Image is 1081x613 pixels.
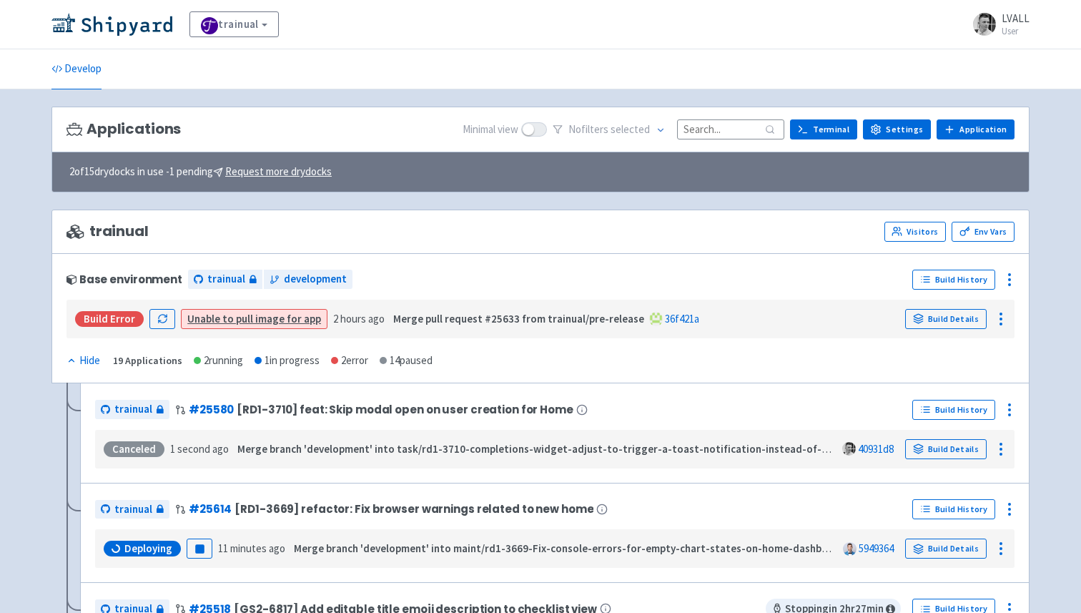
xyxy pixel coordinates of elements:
[218,541,285,555] time: 11 minutes ago
[189,402,234,417] a: #25580
[237,403,573,416] span: [RD1-3710] feat: Skip modal open on user creation for Home
[463,122,518,138] span: Minimal view
[284,271,347,288] span: development
[264,270,352,289] a: development
[187,312,321,325] a: Unable to pull image for app
[568,122,650,138] span: No filter s
[905,439,987,459] a: Build Details
[66,223,149,240] span: trainual
[937,119,1015,139] a: Application
[225,165,332,178] u: Request more drydocks
[51,13,172,36] img: Shipyard logo
[114,501,152,518] span: trainual
[255,353,320,369] div: 1 in progress
[237,442,987,456] strong: Merge branch 'development' into task/rd1-3710-completions-widget-adjust-to-trigger-a-toast-notifi...
[69,164,332,180] span: 2 of 15 drydocks in use - 1 pending
[790,119,857,139] a: Terminal
[294,541,844,555] strong: Merge branch 'development' into maint/rd1-3669-Fix-console-errors-for-empty-chart-states-on-home-...
[66,121,181,137] h3: Applications
[188,270,262,289] a: trainual
[95,500,169,519] a: trainual
[189,501,232,516] a: #25614
[75,311,144,327] div: Build Error
[380,353,433,369] div: 14 paused
[235,503,593,515] span: [RD1-3669] refactor: Fix browser warnings related to new home
[859,541,894,555] a: 5949364
[66,273,182,285] div: Base environment
[905,309,987,329] a: Build Details
[66,353,100,369] div: Hide
[66,353,102,369] button: Hide
[863,119,931,139] a: Settings
[905,539,987,559] a: Build Details
[331,353,368,369] div: 2 error
[114,401,152,418] span: trainual
[677,119,784,139] input: Search...
[1002,26,1030,36] small: User
[333,312,385,325] time: 2 hours ago
[964,13,1030,36] a: LVALL User
[51,49,102,89] a: Develop
[912,270,995,290] a: Build History
[884,222,946,242] a: Visitors
[113,353,182,369] div: 19 Applications
[858,442,894,456] a: 40931d8
[912,499,995,519] a: Build History
[952,222,1015,242] a: Env Vars
[665,312,699,325] a: 36f421a
[194,353,243,369] div: 2 running
[189,11,279,37] a: trainual
[95,400,169,419] a: trainual
[1002,11,1030,25] span: LVALL
[170,442,229,456] time: 1 second ago
[187,539,212,559] button: Pause
[912,400,995,420] a: Build History
[393,312,644,325] strong: Merge pull request #25633 from trainual/pre-release
[104,441,164,457] div: Canceled
[124,541,172,556] span: Deploying
[611,122,650,136] span: selected
[207,271,245,288] span: trainual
